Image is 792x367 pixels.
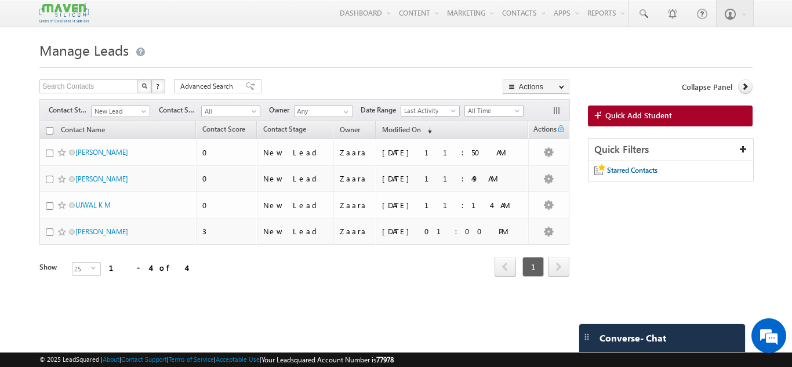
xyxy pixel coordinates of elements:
span: Contact Score [202,125,245,133]
span: 1 [522,257,544,277]
span: Owner [340,125,360,134]
span: Contact Stage [263,125,306,133]
span: Contact Stage [49,105,91,115]
span: © 2025 LeadSquared | | | | | [39,354,394,365]
a: Acceptable Use [216,355,260,363]
img: Search [141,83,147,89]
a: Show All Items [337,106,352,118]
div: Zaara [340,226,371,237]
a: [PERSON_NAME] [75,227,128,236]
a: Contact Score [197,123,251,138]
span: All [202,106,257,117]
a: UJWAL K M [75,201,111,209]
div: [DATE] 01:00 PM [382,226,523,237]
div: Zaara [340,200,371,210]
a: About [103,355,119,363]
a: Modified On (sorted descending) [376,123,438,138]
span: Modified On [382,125,421,134]
span: Advanced Search [180,81,237,92]
a: All [201,106,260,117]
div: [DATE] 11:49 AM [382,173,523,184]
div: New Lead [263,173,328,184]
span: 77978 [376,355,394,364]
span: Date Range [361,105,401,115]
div: 0 [202,200,252,210]
button: Actions [503,79,569,94]
div: Zaara [340,147,371,158]
div: New Lead [263,147,328,158]
input: Type to Search [294,106,353,117]
span: next [548,257,569,277]
span: ? [156,81,161,91]
a: New Lead [91,106,150,117]
a: prev [495,258,516,277]
a: Contact Stage [257,123,312,138]
a: next [548,258,569,277]
img: carter-drag [582,332,591,341]
span: prev [495,257,516,277]
span: Converse - Chat [600,333,666,343]
div: New Lead [263,226,328,237]
a: Contact Support [121,355,167,363]
a: Last Activity [401,105,460,117]
input: Check all records [46,127,53,135]
span: Last Activity [401,106,456,116]
img: Custom Logo [39,3,88,23]
div: 3 [202,226,252,237]
a: Quick Add Student [588,106,753,126]
a: Contact Name [55,123,111,139]
span: Collapse Panel [682,82,732,92]
div: [DATE] 11:14 AM [382,200,523,210]
span: Quick Add Student [605,110,672,121]
div: 0 [202,173,252,184]
span: Your Leadsquared Account Number is [261,355,394,364]
div: New Lead [263,200,328,210]
div: 1 - 4 of 4 [109,261,186,274]
button: ? [151,79,165,93]
span: (sorted descending) [423,126,432,135]
div: 0 [202,147,252,158]
a: All Time [464,105,524,117]
div: Zaara [340,173,371,184]
div: [DATE] 11:50 AM [382,147,523,158]
div: Show [39,262,63,272]
a: Terms of Service [169,355,214,363]
div: Quick Filters [588,139,753,161]
span: Starred Contacts [607,166,657,175]
span: select [91,266,100,271]
a: [PERSON_NAME] [75,148,128,157]
span: Actions [529,123,557,138]
span: Contact Source [159,105,201,115]
span: All Time [465,106,520,116]
span: 25 [72,263,91,275]
a: [PERSON_NAME] [75,175,128,183]
span: Manage Leads [39,41,129,59]
span: New Lead [92,106,147,117]
span: Owner [269,105,294,115]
